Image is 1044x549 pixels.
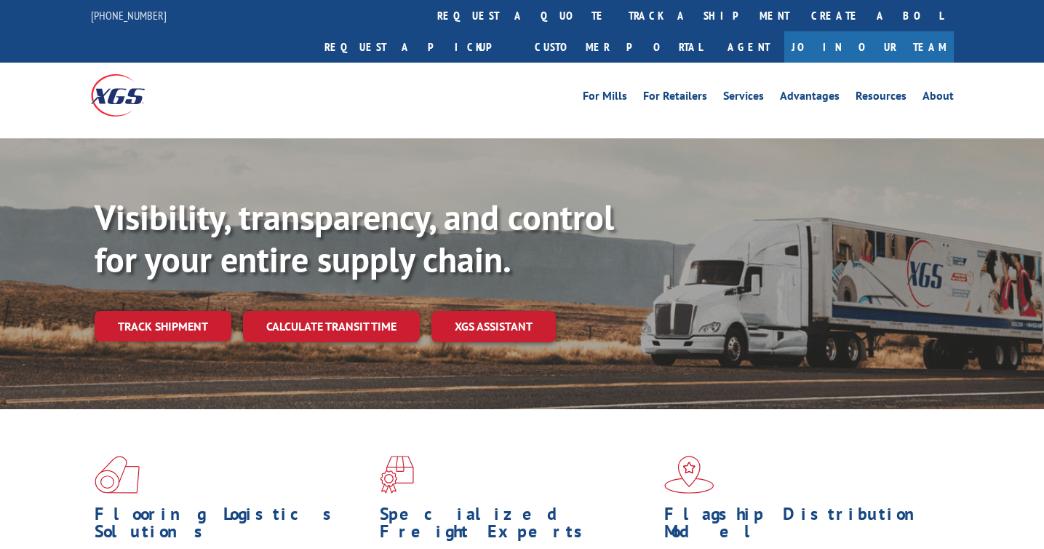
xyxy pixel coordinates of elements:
[643,90,707,106] a: For Retailers
[780,90,840,106] a: Advantages
[713,31,784,63] a: Agent
[664,505,939,548] h1: Flagship Distribution Model
[784,31,954,63] a: Join Our Team
[95,505,369,548] h1: Flooring Logistics Solutions
[856,90,906,106] a: Resources
[95,194,614,282] b: Visibility, transparency, and control for your entire supply chain.
[91,8,167,23] a: [PHONE_NUMBER]
[380,456,414,494] img: xgs-icon-focused-on-flooring-red
[524,31,713,63] a: Customer Portal
[583,90,627,106] a: For Mills
[95,456,140,494] img: xgs-icon-total-supply-chain-intelligence-red
[431,311,556,342] a: XGS ASSISTANT
[314,31,524,63] a: Request a pickup
[923,90,954,106] a: About
[380,505,654,548] h1: Specialized Freight Experts
[664,456,714,494] img: xgs-icon-flagship-distribution-model-red
[243,311,420,342] a: Calculate transit time
[95,311,231,341] a: Track shipment
[723,90,764,106] a: Services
